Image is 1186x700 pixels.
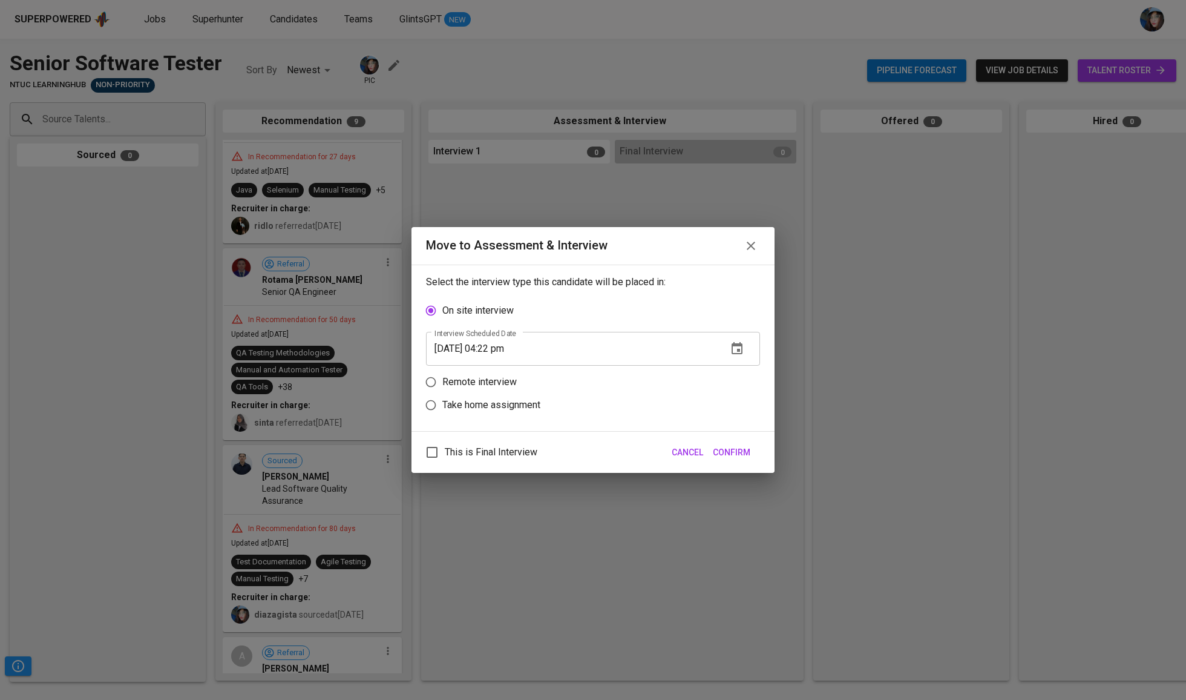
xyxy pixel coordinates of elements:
p: Take home assignment [442,398,540,412]
p: Remote interview [442,375,517,389]
div: Move to Assessment & Interview [426,237,608,254]
span: This is Final Interview [445,445,537,460]
button: Cancel [667,441,708,464]
button: Confirm [708,441,755,464]
p: On site interview [442,303,514,318]
span: Cancel [672,445,703,460]
span: Confirm [713,445,750,460]
p: Select the interview type this candidate will be placed in: [426,275,760,289]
